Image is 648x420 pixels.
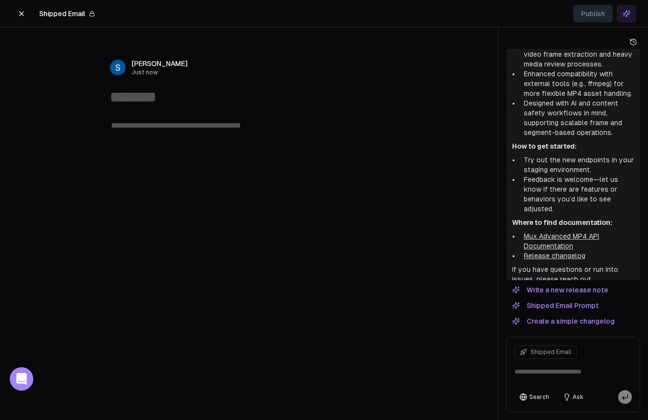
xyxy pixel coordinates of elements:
[520,69,634,98] li: Enhanced compatibility with external tools (e.g., ffmpeg) for more flexible MP4 asset handling.
[132,68,188,76] span: Just now
[531,348,571,356] span: Shipped Email
[514,390,554,404] button: Search
[110,60,126,75] img: _image
[512,265,634,313] p: If you have questions or run into issues, please reach out via or contact .
[512,219,612,226] strong: Where to find documentation:
[520,155,634,175] li: Try out the new endpoints in your staging environment.
[520,40,634,69] li: Improved support for granular video frame extraction and heavy media review processes.
[524,252,585,260] a: Release changelog
[520,98,634,137] li: Designed with AI and content safety workflows in mind, supporting scalable frame and segment-base...
[558,390,588,404] button: Ask
[520,175,634,214] li: Feedback is welcome—let us know if there are features or behaviors you’d like to see adjusted.
[39,9,85,19] span: Shipped Email
[506,315,621,327] button: Create a simple changelog
[132,59,188,68] span: [PERSON_NAME]
[524,232,599,250] a: Mux Advanced MP4 API Documentation
[506,284,614,296] button: Write a new release note
[10,367,33,391] div: Open Intercom Messenger
[512,142,577,150] strong: How to get started:
[506,300,604,311] button: Shipped Email Prompt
